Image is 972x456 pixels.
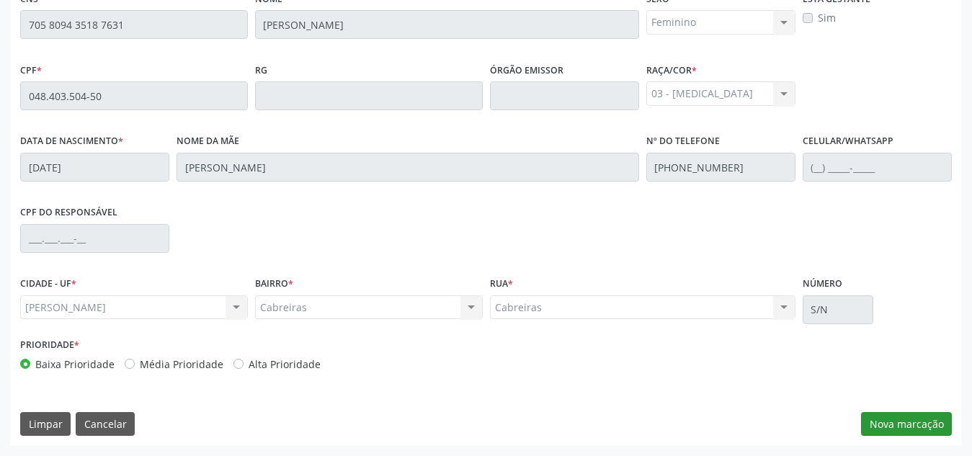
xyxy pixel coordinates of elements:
[76,412,135,437] button: Cancelar
[490,273,513,295] label: Rua
[20,153,169,182] input: __/__/____
[20,202,117,224] label: CPF do responsável
[803,273,842,295] label: Número
[803,153,952,182] input: (__) _____-_____
[177,130,239,153] label: Nome da mãe
[646,153,795,182] input: (__) _____-_____
[20,334,79,357] label: Prioridade
[255,59,267,81] label: RG
[646,59,697,81] label: Raça/cor
[20,412,71,437] button: Limpar
[861,412,952,437] button: Nova marcação
[20,273,76,295] label: CIDADE - UF
[35,357,115,372] label: Baixa Prioridade
[255,273,293,295] label: BAIRRO
[490,59,563,81] label: Órgão emissor
[140,357,223,372] label: Média Prioridade
[646,130,720,153] label: Nº do Telefone
[20,130,123,153] label: Data de nascimento
[20,224,169,253] input: ___.___.___-__
[803,130,893,153] label: Celular/WhatsApp
[249,357,321,372] label: Alta Prioridade
[20,59,42,81] label: CPF
[818,10,836,25] label: Sim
